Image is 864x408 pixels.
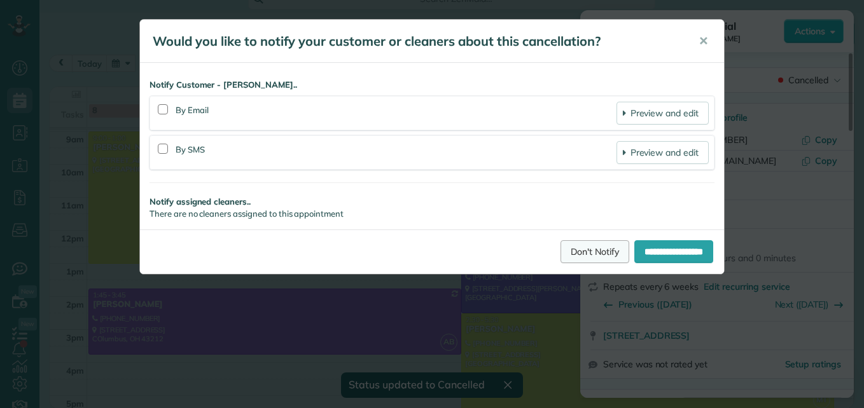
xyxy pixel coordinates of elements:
[176,141,617,164] div: By SMS
[561,240,629,263] a: Don't Notify
[153,32,681,50] h5: Would you like to notify your customer or cleaners about this cancellation?
[699,34,708,48] span: ✕
[150,79,714,91] strong: Notify Customer - [PERSON_NAME]..
[617,102,709,125] a: Preview and edit
[150,208,344,219] span: There are no cleaners assigned to this appointment
[617,141,709,164] a: Preview and edit
[176,102,617,125] div: By Email
[150,196,714,208] strong: Notify assigned cleaners..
